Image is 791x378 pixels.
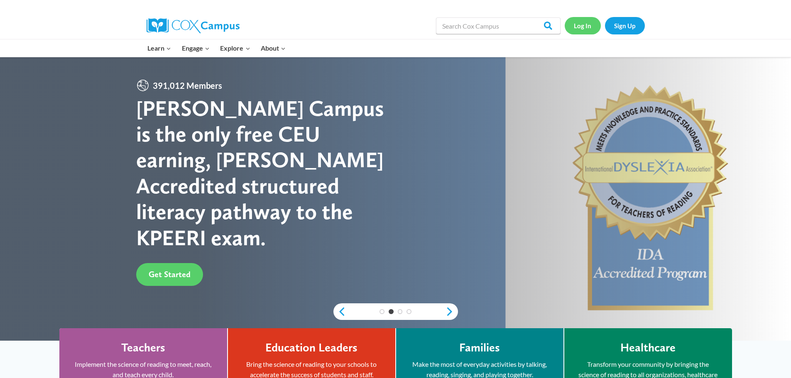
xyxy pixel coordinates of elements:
a: 1 [380,309,384,314]
img: Cox Campus [147,18,240,33]
button: Child menu of About [255,39,291,57]
h4: Healthcare [620,341,676,355]
a: Sign Up [605,17,645,34]
h4: Teachers [121,341,165,355]
h4: Families [459,341,500,355]
a: 2 [389,309,394,314]
button: Child menu of Explore [215,39,256,57]
span: 391,012 Members [149,79,225,92]
a: 3 [398,309,403,314]
a: 4 [407,309,411,314]
div: content slider buttons [333,303,458,320]
span: Get Started [149,269,191,279]
h4: Education Leaders [265,341,358,355]
div: [PERSON_NAME] Campus is the only free CEU earning, [PERSON_NAME] Accredited structured literacy p... [136,95,396,251]
a: next [446,307,458,317]
a: Log In [565,17,601,34]
button: Child menu of Learn [142,39,177,57]
button: Child menu of Engage [176,39,215,57]
a: Get Started [136,263,203,286]
input: Search Cox Campus [436,17,561,34]
a: previous [333,307,346,317]
nav: Primary Navigation [142,39,291,57]
nav: Secondary Navigation [565,17,645,34]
